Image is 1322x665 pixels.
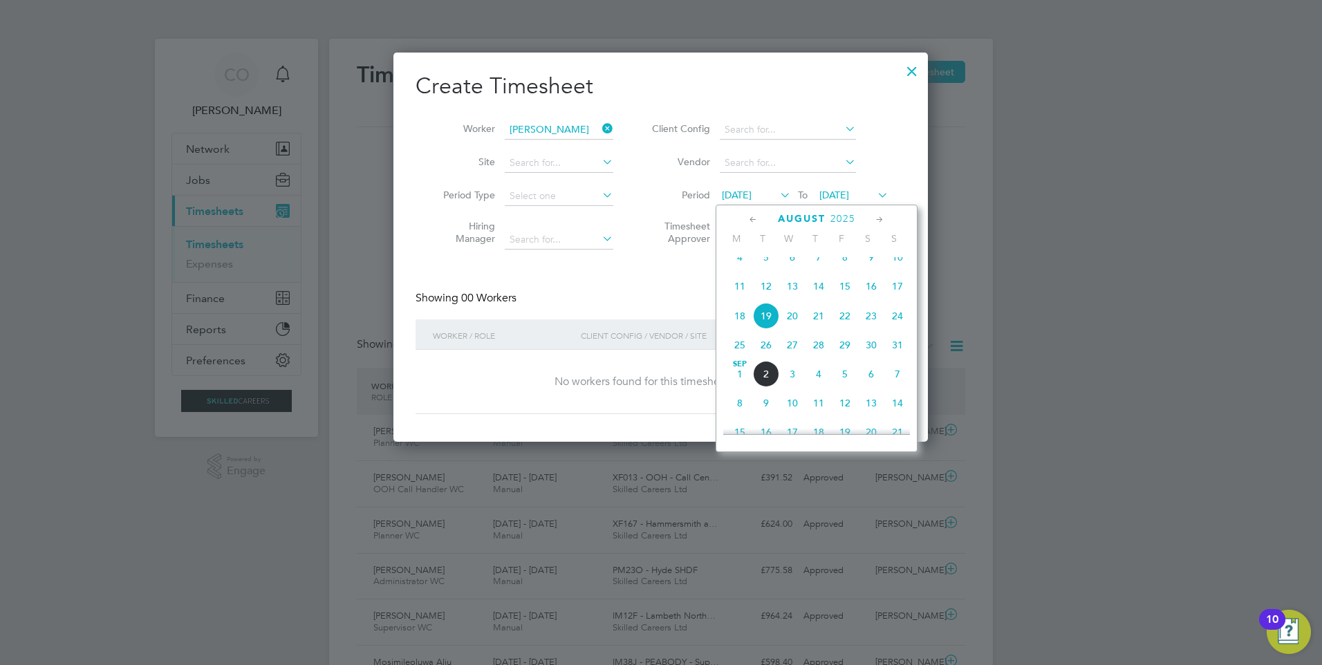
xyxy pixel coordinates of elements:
[416,291,519,306] div: Showing
[779,303,806,329] span: 20
[776,232,802,245] span: W
[505,187,613,206] input: Select one
[433,156,495,168] label: Site
[806,419,832,445] span: 18
[858,244,884,270] span: 9
[855,232,881,245] span: S
[819,189,849,201] span: [DATE]
[648,122,710,135] label: Client Config
[806,303,832,329] span: 21
[753,303,779,329] span: 19
[416,72,906,101] h2: Create Timesheet
[884,390,911,416] span: 14
[433,189,495,201] label: Period Type
[433,220,495,245] label: Hiring Manager
[832,273,858,299] span: 15
[648,189,710,201] label: Period
[806,361,832,387] span: 4
[648,156,710,168] label: Vendor
[830,213,855,225] span: 2025
[832,244,858,270] span: 8
[753,361,779,387] span: 2
[727,273,753,299] span: 11
[881,232,907,245] span: S
[753,332,779,358] span: 26
[727,303,753,329] span: 18
[648,220,710,245] label: Timesheet Approver
[884,303,911,329] span: 24
[806,273,832,299] span: 14
[779,244,806,270] span: 6
[722,189,752,201] span: [DATE]
[505,230,613,250] input: Search for...
[727,361,753,387] span: 1
[577,319,799,351] div: Client Config / Vendor / Site
[727,332,753,358] span: 25
[858,390,884,416] span: 13
[858,332,884,358] span: 30
[727,419,753,445] span: 15
[884,332,911,358] span: 31
[779,361,806,387] span: 3
[1267,610,1311,654] button: Open Resource Center, 10 new notifications
[727,244,753,270] span: 4
[779,273,806,299] span: 13
[884,361,911,387] span: 7
[832,361,858,387] span: 5
[858,273,884,299] span: 16
[433,122,495,135] label: Worker
[505,120,613,140] input: Search for...
[753,390,779,416] span: 9
[832,303,858,329] span: 22
[779,419,806,445] span: 17
[884,419,911,445] span: 21
[720,153,856,173] input: Search for...
[884,244,911,270] span: 10
[832,390,858,416] span: 12
[750,232,776,245] span: T
[832,332,858,358] span: 29
[806,244,832,270] span: 7
[802,232,828,245] span: T
[461,291,516,305] span: 00 Workers
[858,303,884,329] span: 23
[858,361,884,387] span: 6
[828,232,855,245] span: F
[429,319,577,351] div: Worker / Role
[779,390,806,416] span: 10
[753,419,779,445] span: 16
[832,419,858,445] span: 19
[778,213,826,225] span: August
[727,390,753,416] span: 8
[727,361,753,368] span: Sep
[723,232,750,245] span: M
[884,273,911,299] span: 17
[806,390,832,416] span: 11
[753,273,779,299] span: 12
[794,186,812,204] span: To
[858,419,884,445] span: 20
[1266,619,1278,637] div: 10
[779,332,806,358] span: 27
[720,120,856,140] input: Search for...
[806,332,832,358] span: 28
[753,244,779,270] span: 5
[505,153,613,173] input: Search for...
[429,375,892,389] div: No workers found for this timesheet period.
